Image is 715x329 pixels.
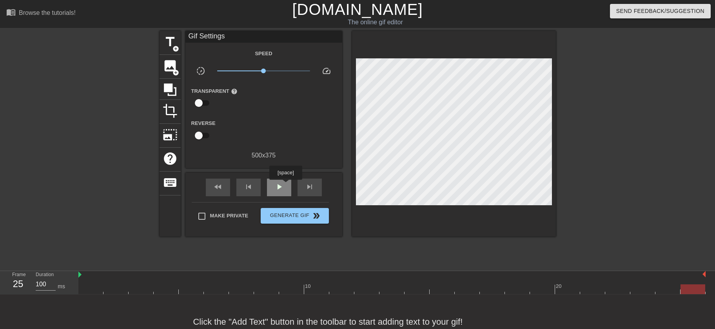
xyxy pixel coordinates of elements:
span: title [163,34,178,49]
div: Browse the tutorials! [19,9,76,16]
div: Gif Settings [185,31,342,43]
img: bound-end.png [702,271,706,277]
span: image [163,58,178,73]
span: keyboard [163,175,178,190]
span: play_arrow [274,182,284,192]
span: help [231,88,238,95]
button: Send Feedback/Suggestion [610,4,711,18]
div: 25 [12,277,24,291]
span: help [163,151,178,166]
span: fast_rewind [213,182,223,192]
a: [DOMAIN_NAME] [292,1,423,18]
span: photo_size_select_large [163,127,178,142]
span: add_circle [172,69,179,76]
label: Speed [255,50,272,58]
div: Frame [6,271,30,294]
label: Transparent [191,87,238,95]
span: double_arrow [312,211,321,221]
label: Reverse [191,119,216,127]
span: Send Feedback/Suggestion [616,6,704,16]
span: speed [322,66,331,76]
div: 20 [556,282,563,290]
div: ms [58,282,65,291]
span: skip_next [305,182,314,192]
a: Browse the tutorials! [6,7,76,20]
span: add_circle [172,45,179,52]
div: The online gif editor [242,18,508,27]
span: menu_book [6,7,16,17]
div: 10 [305,282,312,290]
span: crop [163,103,178,118]
button: Generate Gif [261,208,328,224]
label: Duration [36,273,54,277]
span: slow_motion_video [196,66,205,76]
span: Make Private [210,212,249,220]
span: Generate Gif [264,211,325,221]
span: skip_previous [244,182,253,192]
div: 500 x 375 [185,151,342,160]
